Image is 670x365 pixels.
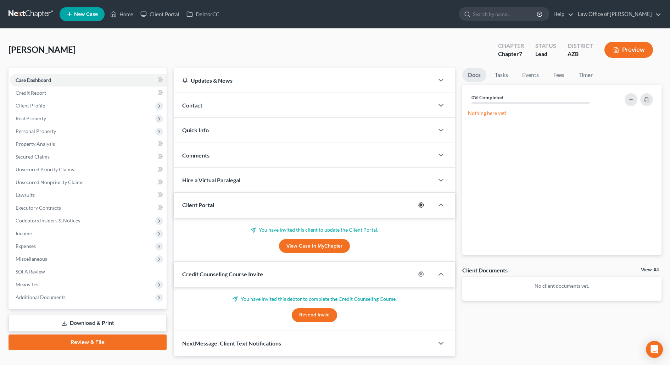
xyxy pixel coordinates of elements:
div: Chapter [498,50,524,58]
a: Unsecured Priority Claims [10,163,167,176]
span: Additional Documents [16,294,66,300]
span: Personal Property [16,128,56,134]
div: Open Intercom Messenger [646,341,663,358]
a: Home [107,8,137,21]
span: Quick Info [182,127,209,133]
p: You have invited this client to update the Client Portal. [182,226,447,233]
span: Lawsuits [16,192,35,198]
span: Case Dashboard [16,77,51,83]
span: Client Profile [16,103,45,109]
span: Secured Claims [16,154,50,160]
a: Lawsuits [10,189,167,201]
p: No client documents yet. [468,282,656,289]
span: New Case [74,12,98,17]
a: Help [550,8,574,21]
button: Preview [604,42,653,58]
a: Events [517,68,545,82]
a: Docs [462,68,486,82]
p: You have invited this debtor to complete the Credit Counseling Course. [182,295,447,303]
span: Expenses [16,243,36,249]
a: Review & File [9,334,167,350]
a: Tasks [489,68,514,82]
span: Credit Report [16,90,46,96]
a: Executory Contracts [10,201,167,214]
p: Nothing here yet! [468,110,656,117]
span: Means Test [16,281,40,287]
span: Hire a Virtual Paralegal [182,177,240,183]
span: Income [16,230,32,236]
a: Property Analysis [10,138,167,150]
div: Client Documents [462,266,508,274]
a: View All [641,267,659,272]
span: [PERSON_NAME] [9,44,76,55]
span: Unsecured Priority Claims [16,166,74,172]
span: 7 [519,50,522,57]
a: Case Dashboard [10,74,167,87]
a: SOFA Review [10,265,167,278]
a: Timer [573,68,598,82]
input: Search by name... [473,7,538,21]
span: Codebtors Insiders & Notices [16,217,80,223]
span: Real Property [16,115,46,121]
span: Contact [182,102,202,109]
a: View Case in MyChapter [279,239,350,253]
div: Status [535,42,556,50]
div: District [568,42,593,50]
span: Credit Counseling Course Invite [182,271,263,277]
div: Lead [535,50,556,58]
span: NextMessage: Client Text Notifications [182,340,281,347]
div: Chapter [498,42,524,50]
a: Secured Claims [10,150,167,163]
span: Property Analysis [16,141,55,147]
span: Comments [182,152,210,159]
a: Fees [547,68,570,82]
span: Unsecured Nonpriority Claims [16,179,83,185]
span: SOFA Review [16,269,45,275]
a: Client Portal [137,8,183,21]
strong: 0% Completed [471,94,503,100]
span: Miscellaneous [16,256,47,262]
a: DebtorCC [183,8,223,21]
span: Executory Contracts [16,205,61,211]
a: Credit Report [10,87,167,99]
div: Updates & News [182,77,426,84]
button: Resend Invite [292,308,337,322]
a: Download & Print [9,315,167,332]
a: Law Office of [PERSON_NAME] [574,8,661,21]
span: Client Portal [182,201,214,208]
a: Unsecured Nonpriority Claims [10,176,167,189]
div: AZB [568,50,593,58]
